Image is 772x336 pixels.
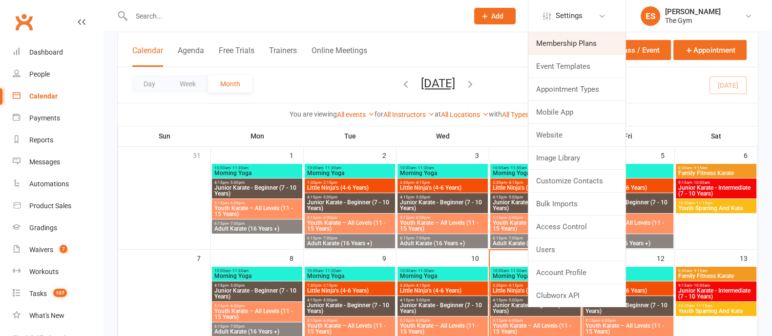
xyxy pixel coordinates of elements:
[211,126,304,146] th: Mon
[492,185,579,191] span: Little Ninja's (4-6 Years)
[597,40,671,60] button: Class / Event
[307,236,393,240] span: 6:15pm
[528,238,626,261] a: Users
[214,308,300,320] span: Youth Karate – All Levels (11 - 15 Years)
[585,180,671,185] span: 3:30pm
[502,111,538,119] a: All Types
[678,201,755,205] span: 10:30am
[665,7,721,16] div: [PERSON_NAME]
[585,166,671,170] span: 10:00am
[507,195,523,199] span: - 5:00pm
[13,129,103,151] a: Reports
[475,147,489,163] div: 3
[312,46,367,67] button: Online Meetings
[321,236,337,240] span: - 7:00pm
[692,269,708,273] span: - 9:15am
[414,283,430,288] span: - 4:15pm
[414,236,430,240] span: - 7:00pm
[399,195,486,199] span: 4:15pm
[304,126,396,146] th: Tue
[692,180,710,185] span: - 10:00am
[29,48,63,56] div: Dashboard
[60,245,67,253] span: 7
[492,273,579,279] span: Morning Yoga
[29,202,71,210] div: Product Sales
[214,201,300,205] span: 5:15pm
[229,283,245,288] span: - 5:00pm
[740,250,757,266] div: 13
[214,283,300,288] span: 4:15pm
[585,220,671,232] span: Youth Karate – All Levels (11 - 15 Years)
[489,110,502,118] strong: with
[229,304,245,308] span: - 6:00pm
[678,180,755,185] span: 9:15am
[585,216,671,220] span: 5:15pm
[694,304,712,308] span: - 11:15am
[399,170,486,176] span: Morning Yoga
[214,288,300,299] span: Junior Karate - Beginner (7 - 10 Years)
[474,8,516,24] button: Add
[528,124,626,146] a: Website
[214,180,300,185] span: 4:15pm
[600,318,616,323] span: - 6:00pm
[214,324,300,329] span: 6:15pm
[208,75,252,93] button: Month
[29,114,60,122] div: Payments
[694,201,712,205] span: - 11:15am
[321,216,337,220] span: - 6:00pm
[399,240,486,246] span: Adult Karate (16 Years +)
[399,273,486,279] span: Morning Yoga
[492,240,579,246] span: Adult Karate (16 Years +)
[13,173,103,195] a: Automations
[12,10,36,34] a: Clubworx
[556,5,583,27] span: Settings
[307,298,393,302] span: 4:15pm
[585,170,671,176] span: Morning Yoga
[585,269,671,273] span: 10:00am
[382,147,396,163] div: 2
[13,151,103,173] a: Messages
[492,170,579,176] span: Morning Yoga
[399,318,486,323] span: 5:15pm
[321,318,337,323] span: - 6:00pm
[178,46,204,67] button: Agenda
[528,101,626,123] a: Mobile App
[167,75,208,93] button: Week
[678,288,755,299] span: Junior Karate - Intermediate (7 - 10 Years)
[13,41,103,63] a: Dashboard
[414,216,430,220] span: - 6:00pm
[13,305,103,327] a: What's New
[399,185,486,191] span: Little Ninja's (4-6 Years)
[307,185,393,191] span: Little Ninja's (4-6 Years)
[399,236,486,240] span: 6:15pm
[375,110,383,118] strong: for
[29,312,64,319] div: What's New
[399,220,486,232] span: Youth Karate – All Levels (11 - 15 Years)
[507,318,523,323] span: - 6:00pm
[492,195,579,199] span: 4:15pm
[492,298,579,302] span: 4:15pm
[229,324,245,329] span: - 7:00pm
[29,92,58,100] div: Calendar
[13,283,103,305] a: Tasks 107
[492,302,579,314] span: Junior Karate - Beginner (7 - 10 Years)
[118,126,211,146] th: Sun
[421,77,455,90] button: [DATE]
[414,180,430,185] span: - 4:15pm
[307,273,393,279] span: Morning Yoga
[491,12,503,20] span: Add
[307,220,393,232] span: Youth Karate – All Levels (11 - 15 Years)
[13,217,103,239] a: Gradings
[307,269,393,273] span: 10:00am
[214,269,300,273] span: 10:00am
[13,63,103,85] a: People
[307,240,393,246] span: Adult Karate (16 Years +)
[492,318,579,323] span: 5:15pm
[131,75,167,93] button: Day
[657,250,674,266] div: 12
[399,216,486,220] span: 5:15pm
[29,224,57,232] div: Gradings
[307,195,393,199] span: 4:15pm
[582,126,675,146] th: Fri
[214,221,300,226] span: 6:15pm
